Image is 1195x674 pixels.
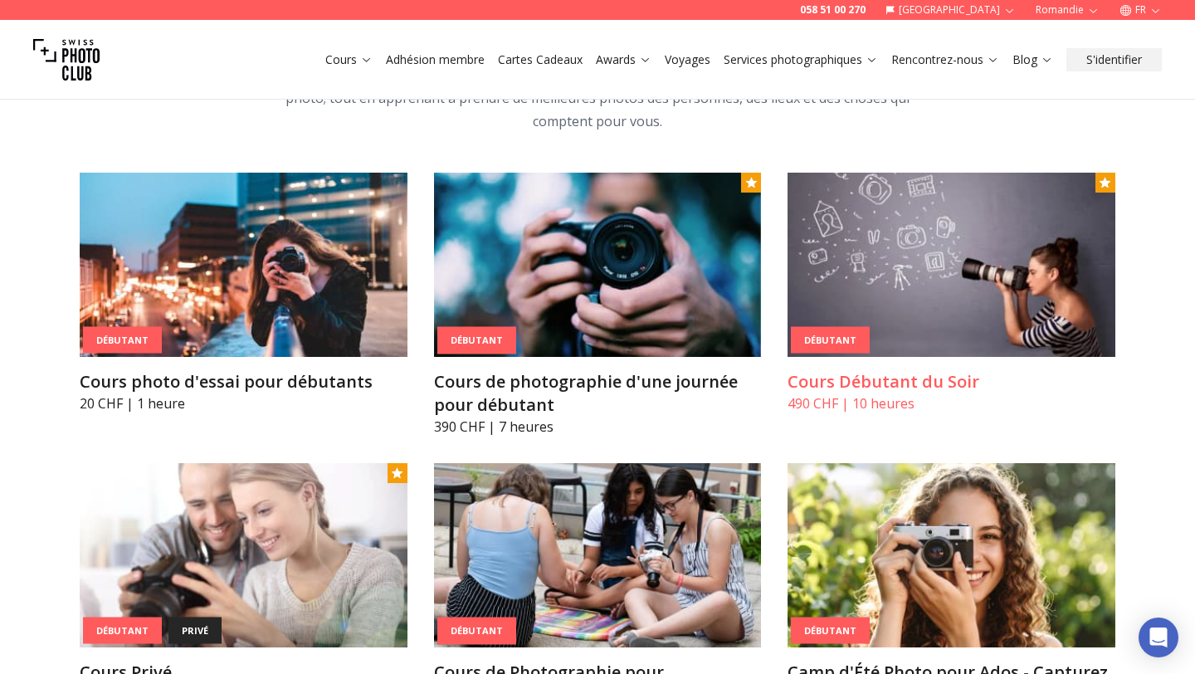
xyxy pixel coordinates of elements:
[788,463,1115,647] img: Camp d'Été Photo pour Ados - Capturez Votre Monde
[1006,48,1060,71] button: Blog
[891,51,999,68] a: Rencontrez-nous
[80,173,407,413] a: Cours photo d'essai pour débutantsDébutantCours photo d'essai pour débutants20 CHF | 1 heure
[325,51,373,68] a: Cours
[437,327,516,354] div: Débutant
[434,173,762,437] a: Cours de photographie d'une journée pour débutantDébutantCours de photographie d'une journée pour...
[437,618,516,645] div: Débutant
[791,326,870,354] div: Débutant
[1012,51,1053,68] a: Blog
[168,617,222,644] div: privé
[379,48,491,71] button: Adhésion membre
[80,463,407,647] img: Cours Privé
[724,51,878,68] a: Services photographiques
[434,417,762,437] p: 390 CHF | 7 heures
[498,51,583,68] a: Cartes Cadeaux
[80,173,407,357] img: Cours photo d'essai pour débutants
[788,173,1115,413] a: Cours Débutant du SoirDébutantCours Débutant du Soir490 CHF | 10 heures
[885,48,1006,71] button: Rencontrez-nous
[596,51,651,68] a: Awards
[491,48,589,71] button: Cartes Cadeaux
[83,617,162,644] div: Débutant
[1066,48,1162,71] button: S'identifier
[434,173,762,357] img: Cours de photographie d'une journée pour débutant
[434,463,762,647] img: Cours de Photographie pour Adolescents
[319,48,379,71] button: Cours
[658,48,717,71] button: Voyages
[80,370,407,393] h3: Cours photo d'essai pour débutants
[788,173,1115,357] img: Cours Débutant du Soir
[665,51,710,68] a: Voyages
[434,370,762,417] h3: Cours de photographie d'une journée pour débutant
[33,27,100,93] img: Swiss photo club
[791,617,870,644] div: Débutant
[717,48,885,71] button: Services photographiques
[800,3,866,17] a: 058 51 00 270
[80,393,407,413] p: 20 CHF | 1 heure
[386,51,485,68] a: Adhésion membre
[83,326,162,354] div: Débutant
[1139,618,1178,657] div: Open Intercom Messenger
[788,370,1115,393] h3: Cours Débutant du Soir
[589,48,658,71] button: Awards
[788,393,1115,413] p: 490 CHF | 10 heures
